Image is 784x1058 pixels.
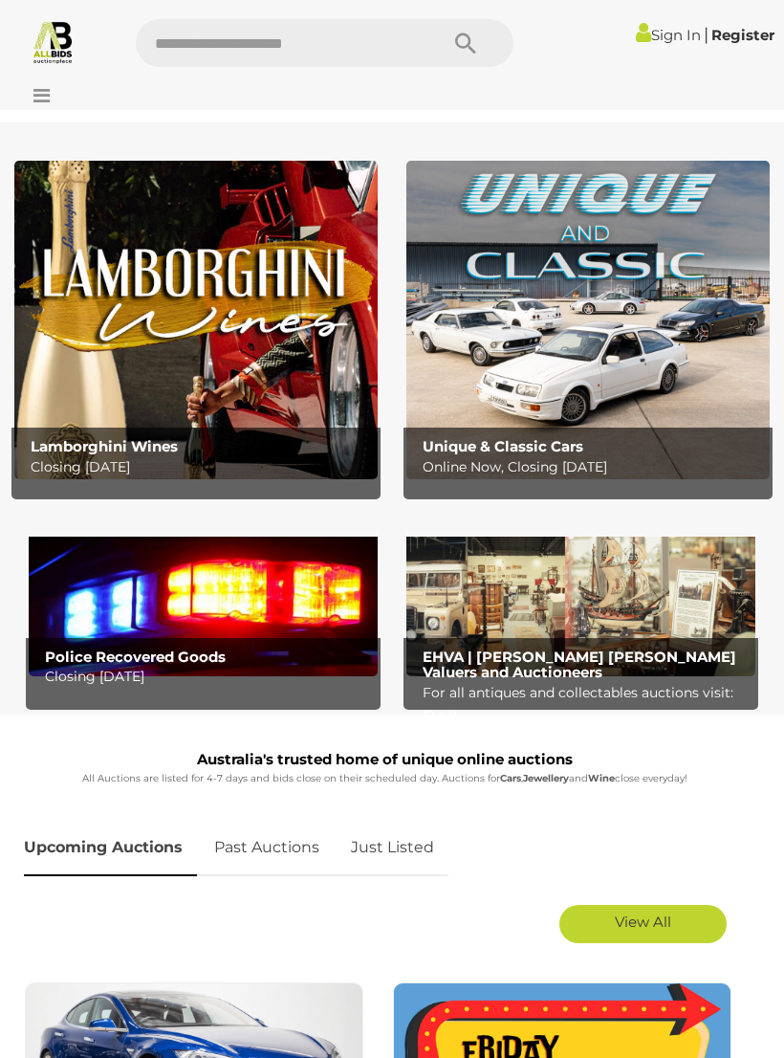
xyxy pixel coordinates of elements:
[500,772,521,784] strong: Cars
[24,752,746,768] h1: Australia's trusted home of unique online auctions
[337,820,448,876] a: Just Listed
[45,665,371,689] p: Closing [DATE]
[636,26,701,44] a: Sign In
[588,772,615,784] strong: Wine
[31,19,76,64] img: Allbids.com.au
[418,19,513,67] button: Search
[523,772,569,784] strong: Jewellery
[559,905,727,943] a: View All
[423,437,583,455] b: Unique & Classic Cars
[24,770,746,787] p: All Auctions are listed for 4-7 days and bids close on their scheduled day. Auctions for , and cl...
[406,161,770,479] img: Unique & Classic Cars
[423,455,762,479] p: Online Now, Closing [DATE]
[406,518,755,676] img: EHVA | Evans Hastings Valuers and Auctioneers
[14,161,378,479] a: Lamborghini Wines Lamborghini Wines Closing [DATE]
[200,820,334,876] a: Past Auctions
[711,26,774,44] a: Register
[31,437,178,455] b: Lamborghini Wines
[29,518,378,676] img: Police Recovered Goods
[45,648,226,666] b: Police Recovered Goods
[406,518,755,676] a: EHVA | Evans Hastings Valuers and Auctioneers EHVA | [PERSON_NAME] [PERSON_NAME] Valuers and Auct...
[24,820,197,876] a: Upcoming Auctions
[615,913,671,931] span: View All
[704,24,708,45] span: |
[406,161,770,479] a: Unique & Classic Cars Unique & Classic Cars Online Now, Closing [DATE]
[29,518,378,676] a: Police Recovered Goods Police Recovered Goods Closing [DATE]
[423,681,749,729] p: For all antiques and collectables auctions visit: EHVA
[31,455,370,479] p: Closing [DATE]
[14,161,378,479] img: Lamborghini Wines
[423,648,736,682] b: EHVA | [PERSON_NAME] [PERSON_NAME] Valuers and Auctioneers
